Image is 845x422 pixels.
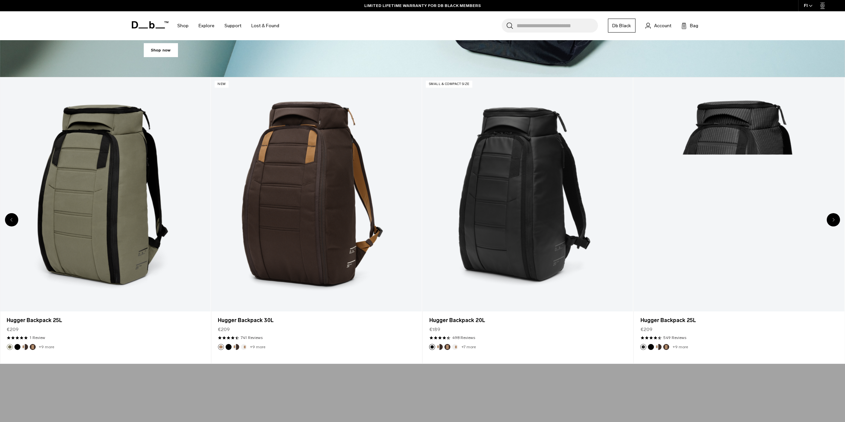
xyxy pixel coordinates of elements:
[30,344,36,350] button: Espresso
[225,344,231,350] button: Black Out
[22,344,28,350] button: Cappuccino
[14,344,20,350] button: Black Out
[634,77,845,364] div: 10 / 20
[663,335,686,341] a: 549 reviews
[7,344,13,350] button: Mash Green
[654,22,671,29] span: Account
[690,22,698,29] span: Bag
[7,316,204,324] a: Hugger Backpack 25L
[634,77,844,311] a: Hugger Backpack 25L
[250,345,265,349] a: +9 more
[241,344,247,350] button: Oatmilk
[172,11,284,40] nav: Main Navigation
[673,345,688,349] a: +9 more
[423,77,634,364] div: 9 / 20
[144,43,178,57] a: Shop now
[648,344,654,350] button: Black Out
[656,344,662,350] button: Cappuccino
[827,213,840,226] div: Next slide
[177,14,189,38] a: Shop
[462,345,476,349] a: +7 more
[640,326,652,333] span: €209
[640,344,646,350] button: Reflective Black
[218,326,230,333] span: €209
[39,345,54,349] a: +9 more
[640,316,838,324] a: Hugger Backpack 25L
[423,77,633,311] a: Hugger Backpack 20L
[608,19,635,33] a: Db Black
[7,326,19,333] span: €209
[5,213,18,226] div: Previous slide
[218,316,415,324] a: Hugger Backpack 30L
[251,14,279,38] a: Lost & Found
[233,344,239,350] button: Cappuccino
[211,77,422,311] a: Hugger Backpack 30L
[211,77,422,364] div: 8 / 20
[429,316,627,324] a: Hugger Backpack 20L
[437,344,443,350] button: Cappuccino
[452,344,458,350] button: Oatmilk
[663,344,669,350] button: Espresso
[214,81,229,88] p: New
[681,22,698,30] button: Bag
[224,14,241,38] a: Support
[199,14,214,38] a: Explore
[452,335,475,341] a: 498 reviews
[429,344,435,350] button: Black Out
[645,22,671,30] a: Account
[241,335,263,341] a: 741 reviews
[364,3,481,9] a: LIMITED LIFETIME WARRANTY FOR DB BLACK MEMBERS
[218,344,224,350] button: Espresso
[426,81,472,88] p: Small & Compact Size
[445,344,451,350] button: Espresso
[30,335,45,341] a: 1 reviews
[429,326,440,333] span: €189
